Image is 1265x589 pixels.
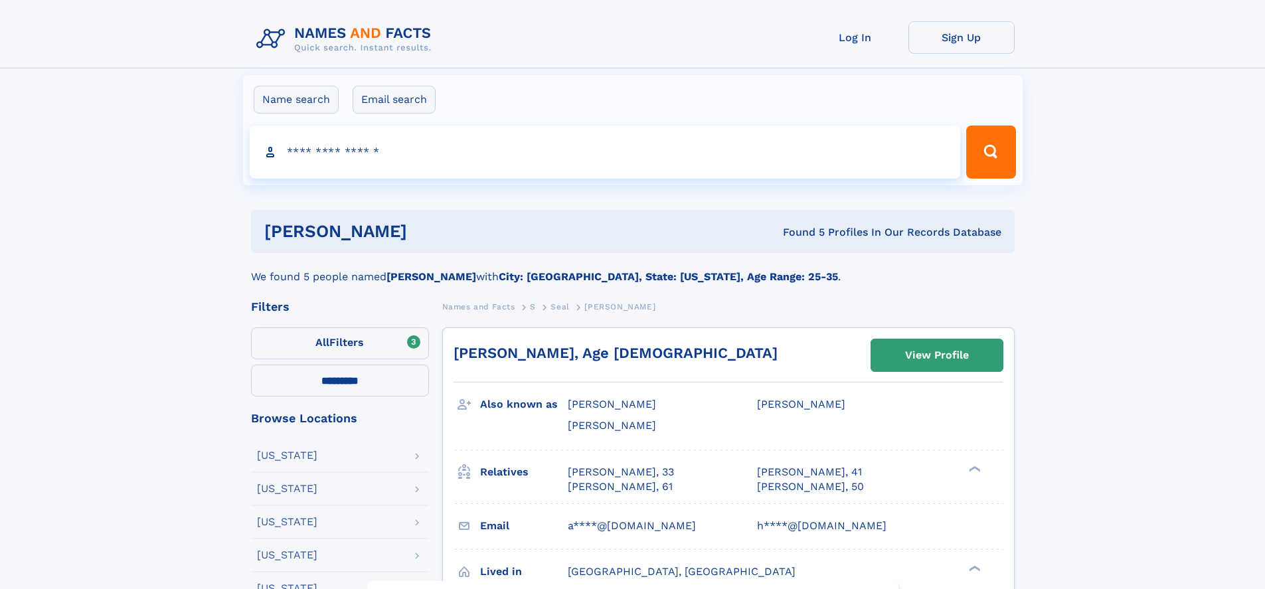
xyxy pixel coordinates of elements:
h1: [PERSON_NAME] [264,223,595,240]
span: [PERSON_NAME] [568,398,656,410]
label: Email search [353,86,436,114]
span: [PERSON_NAME] [584,302,655,311]
span: [GEOGRAPHIC_DATA], [GEOGRAPHIC_DATA] [568,565,796,578]
h3: Lived in [480,560,568,583]
div: Found 5 Profiles In Our Records Database [595,225,1001,240]
a: S [530,298,536,315]
span: All [315,336,329,349]
a: [PERSON_NAME], Age [DEMOGRAPHIC_DATA] [454,345,778,361]
span: S [530,302,536,311]
div: ❯ [966,464,981,473]
div: [US_STATE] [257,517,317,527]
div: [US_STATE] [257,450,317,461]
a: Log In [802,21,908,54]
img: Logo Names and Facts [251,21,442,57]
input: search input [250,126,961,179]
a: [PERSON_NAME], 50 [757,479,864,494]
span: [PERSON_NAME] [757,398,845,410]
b: City: [GEOGRAPHIC_DATA], State: [US_STATE], Age Range: 25-35 [499,270,838,283]
a: Sign Up [908,21,1015,54]
span: Seal [550,302,569,311]
div: [US_STATE] [257,483,317,494]
div: [US_STATE] [257,550,317,560]
div: View Profile [905,340,969,371]
a: Names and Facts [442,298,515,315]
h3: Email [480,515,568,537]
h3: Also known as [480,393,568,416]
label: Name search [254,86,339,114]
div: ❯ [966,564,981,572]
button: Search Button [966,126,1015,179]
a: [PERSON_NAME], 61 [568,479,673,494]
a: View Profile [871,339,1003,371]
div: We found 5 people named with . [251,253,1015,285]
label: Filters [251,327,429,359]
a: Seal [550,298,569,315]
a: [PERSON_NAME], 41 [757,465,862,479]
div: Filters [251,301,429,313]
h3: Relatives [480,461,568,483]
span: [PERSON_NAME] [568,419,656,432]
div: Browse Locations [251,412,429,424]
b: [PERSON_NAME] [386,270,476,283]
a: [PERSON_NAME], 33 [568,465,674,479]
